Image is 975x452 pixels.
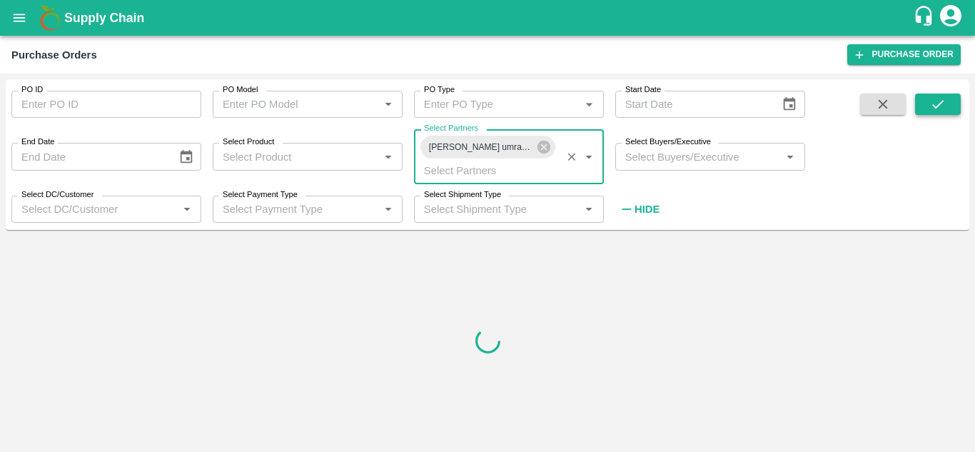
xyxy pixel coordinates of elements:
label: Select Partners [424,123,478,134]
label: PO ID [21,84,43,96]
input: Select Product [217,147,375,166]
input: Select DC/Customer [16,200,173,219]
button: Clear [562,147,582,166]
button: Open [379,148,398,166]
label: Select DC/Customer [21,189,94,201]
label: End Date [21,136,54,148]
input: Select Buyers/Executive [620,147,777,166]
div: customer-support [913,5,938,31]
button: open drawer [3,1,36,34]
label: Select Payment Type [223,189,298,201]
a: Supply Chain [64,8,913,28]
button: Choose date [776,91,803,118]
b: Supply Chain [64,11,144,25]
button: Hide [615,197,664,221]
button: Open [178,200,196,219]
input: Enter PO Model [217,95,375,114]
input: Start Date [615,91,771,118]
label: Select Buyers/Executive [625,136,711,148]
label: Select Product [223,136,274,148]
button: Choose date [173,144,200,171]
strong: Hide [635,204,660,215]
button: Open [781,148,799,166]
img: logo [36,4,64,32]
input: Enter PO Type [418,95,576,114]
div: Purchase Orders [11,46,97,64]
button: Open [580,148,598,166]
button: Open [580,95,598,114]
label: Select Shipment Type [424,189,501,201]
input: Select Partners [418,161,557,179]
div: [PERSON_NAME] umralisab [PERSON_NAME][GEOGRAPHIC_DATA] , [GEOGRAPHIC_DATA] ([GEOGRAPHIC_DATA])-96... [420,136,555,159]
label: PO Model [223,84,258,96]
span: [PERSON_NAME] umralisab [PERSON_NAME][GEOGRAPHIC_DATA] , [GEOGRAPHIC_DATA] ([GEOGRAPHIC_DATA])-96... [420,140,540,155]
div: account of current user [938,3,964,33]
input: Select Payment Type [217,200,356,219]
input: End Date [11,143,167,170]
button: Open [379,200,398,219]
input: Select Shipment Type [418,200,557,219]
label: PO Type [424,84,455,96]
button: Open [580,200,598,219]
input: Enter PO ID [11,91,201,118]
label: Start Date [625,84,661,96]
button: Open [379,95,398,114]
a: Purchase Order [847,44,961,65]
